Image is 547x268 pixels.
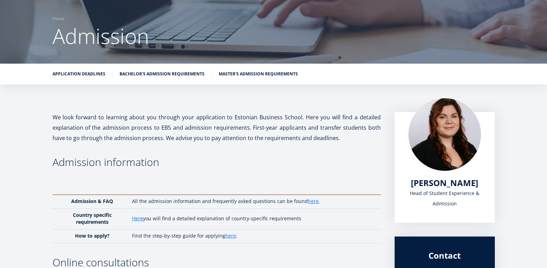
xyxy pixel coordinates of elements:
strong: Country specific requirements [73,212,112,225]
td: All the admission information and frequently asked questions can be found . [129,195,380,209]
a: Home [53,15,64,22]
h3: Admission information [53,157,381,167]
strong: How to apply? [75,232,110,239]
div: Head of Student Experience & Admission [408,188,481,209]
a: Bachelor's admission requirements [120,71,205,77]
a: [PERSON_NAME] [411,178,478,188]
a: here [308,198,319,205]
span: Admission [53,22,149,50]
a: here [225,232,236,239]
a: Master's admission requirements [219,71,298,77]
strong: Admission & FAQ [71,198,113,204]
span: [PERSON_NAME] [411,177,478,188]
p: Find the step-by-step guide for applying . [132,232,374,239]
td: you will find a detailed explanation of country-specific requirements [129,209,380,229]
div: Contact [408,250,481,261]
img: liina reimann [408,98,481,171]
a: Application deadlines [53,71,105,77]
a: Here [132,215,143,222]
h3: Online consultations [53,257,381,268]
p: We look forward to learning about you through your application to Estonian Business School. Here ... [53,112,381,143]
